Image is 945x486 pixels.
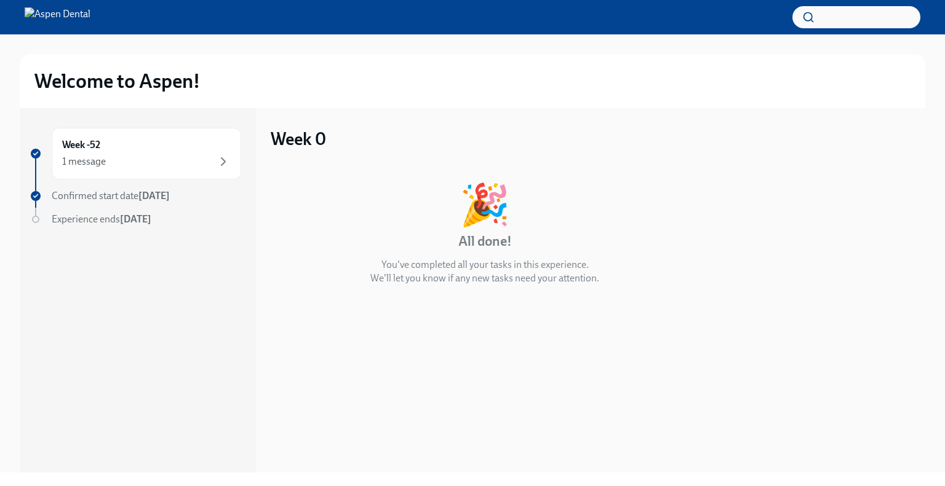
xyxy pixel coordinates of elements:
[52,213,151,225] span: Experience ends
[34,69,200,93] h2: Welcome to Aspen!
[30,128,241,179] a: Week -521 message
[30,189,241,203] a: Confirmed start date[DATE]
[52,190,170,202] span: Confirmed start date
[62,138,100,152] h6: Week -52
[62,155,106,168] div: 1 message
[120,213,151,225] strong: [DATE]
[370,272,599,285] p: We'll let you know if any new tasks need your attention.
[138,190,170,202] strong: [DATE]
[381,258,589,272] p: You've completed all your tasks in this experience.
[271,128,326,150] h3: Week 0
[458,232,512,251] h4: All done!
[25,7,90,27] img: Aspen Dental
[460,184,510,225] div: 🎉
